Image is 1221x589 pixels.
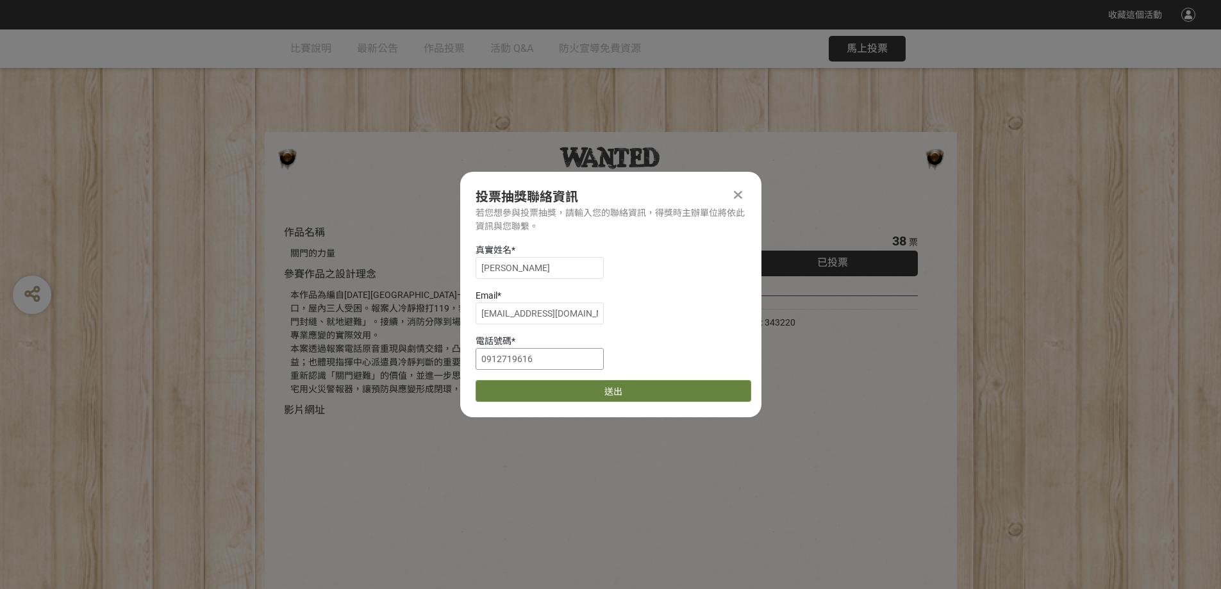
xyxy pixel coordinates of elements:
span: 收藏這個活動 [1108,10,1162,20]
span: SID: 343220 [747,317,795,328]
div: 若您想參與投票抽獎，請輸入您的聯絡資訊，得獎時主辦單位將依此資訊與您聯繫。 [476,206,746,233]
div: 投票抽獎聯絡資訊 [476,187,746,206]
button: 馬上投票 [829,36,906,62]
span: Email [476,290,497,301]
span: 影片網址 [284,404,325,416]
span: 真實姓名 [476,245,511,255]
span: 作品投票 [424,42,465,54]
span: 活動 Q&A [490,42,533,54]
button: 送出 [476,380,751,402]
div: 本作品為編自[DATE][GEOGRAPHIC_DATA]一件真實發生住宅火警。凌晨時分，現場高溫濃煙封鎖樓梯間出口，屋內三人受困。報案人冷靜撥打119，救災救護指揮中心派遣員即時判斷情勢，明確... [290,288,709,396]
a: 防火宣導免費資源 [559,29,641,68]
a: 活動 Q&A [490,29,533,68]
span: 已投票 [817,256,848,269]
span: 最新公告 [357,42,398,54]
div: 關門的力量 [290,247,709,260]
a: 最新公告 [357,29,398,68]
a: 比賽說明 [290,29,331,68]
span: 防火宣導免費資源 [559,42,641,54]
span: 比賽說明 [290,42,331,54]
span: 作品名稱 [284,226,325,238]
a: 作品投票 [424,29,465,68]
span: 電話號碼 [476,336,511,346]
span: 馬上投票 [847,42,888,54]
span: 票 [909,237,918,247]
span: 參賽作品之設計理念 [284,268,376,280]
span: 38 [892,233,906,249]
